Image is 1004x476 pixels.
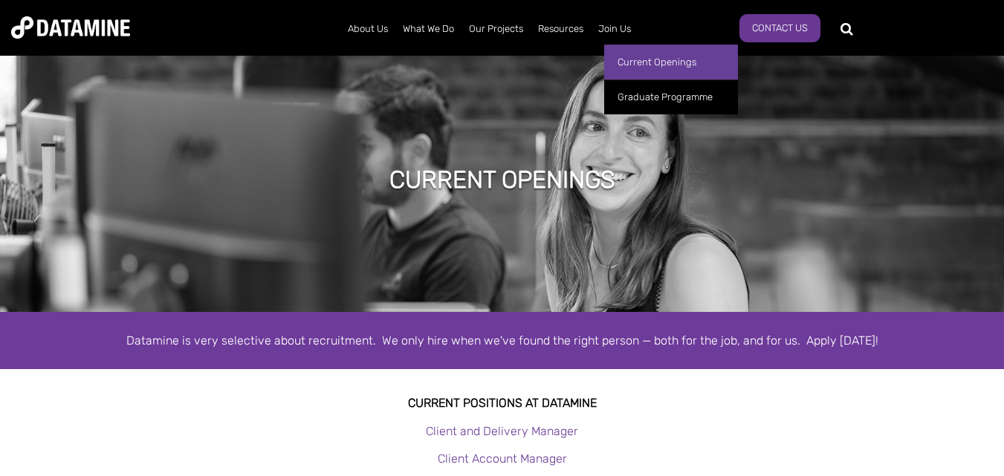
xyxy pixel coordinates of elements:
[739,14,820,42] a: Contact Us
[408,396,597,410] strong: Current Positions at datamine
[461,10,531,48] a: Our Projects
[79,330,926,351] div: Datamine is very selective about recruitment. We only hire when we've found the right person — bo...
[604,79,738,114] a: Graduate Programme
[591,10,638,48] a: Join Us
[395,10,461,48] a: What We Do
[604,45,738,79] a: Current Openings
[426,424,578,438] a: Client and Delivery Manager
[11,16,130,39] img: Datamine
[531,10,591,48] a: Resources
[389,163,615,196] h1: Current Openings
[340,10,395,48] a: About Us
[438,451,567,466] a: Client Account Manager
